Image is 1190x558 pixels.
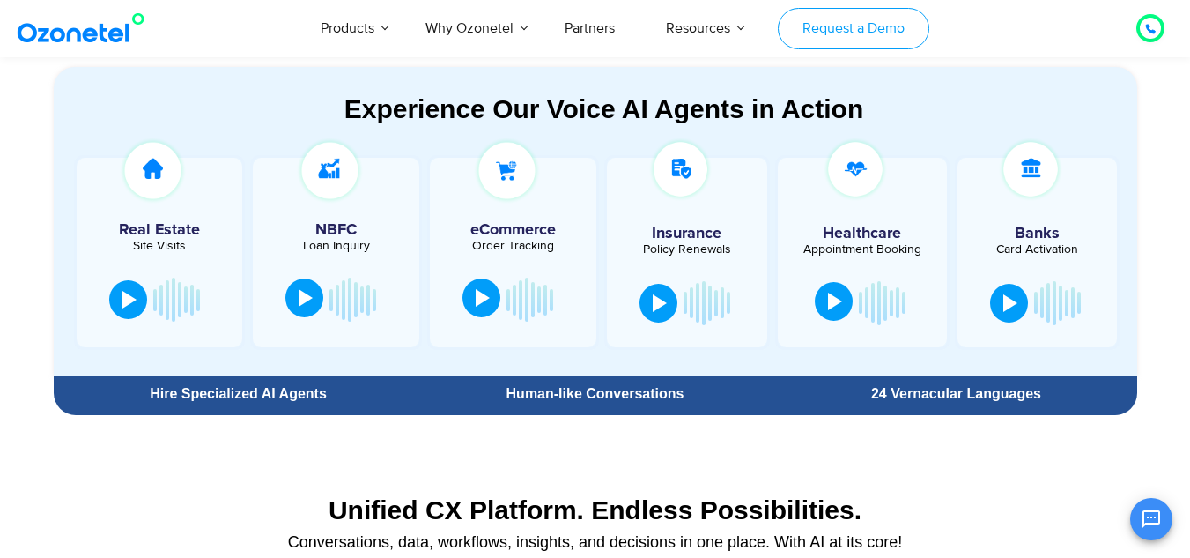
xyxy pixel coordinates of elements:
div: Policy Renewals [616,243,758,256]
div: Unified CX Platform. Endless Possibilities. [63,495,1128,525]
div: Experience Our Voice AI Agents in Action [71,93,1137,124]
h5: eCommerce [439,222,588,238]
h5: Banks [966,226,1109,242]
div: Conversations, data, workflows, insights, and decisions in one place. With AI at its core! [63,534,1128,550]
a: Request a Demo [778,8,928,49]
div: Hire Specialized AI Agents [63,387,415,401]
div: Site Visits [85,240,234,252]
div: Appointment Booking [791,243,934,256]
button: Open chat [1130,498,1172,540]
h5: Healthcare [791,226,934,242]
h5: Insurance [616,226,758,242]
div: Human-like Conversations [423,387,766,401]
h5: NBFC [262,222,410,238]
div: Order Tracking [439,240,588,252]
div: 24 Vernacular Languages [784,387,1127,401]
div: Loan Inquiry [262,240,410,252]
div: Card Activation [966,243,1109,256]
h5: Real Estate [85,222,234,238]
